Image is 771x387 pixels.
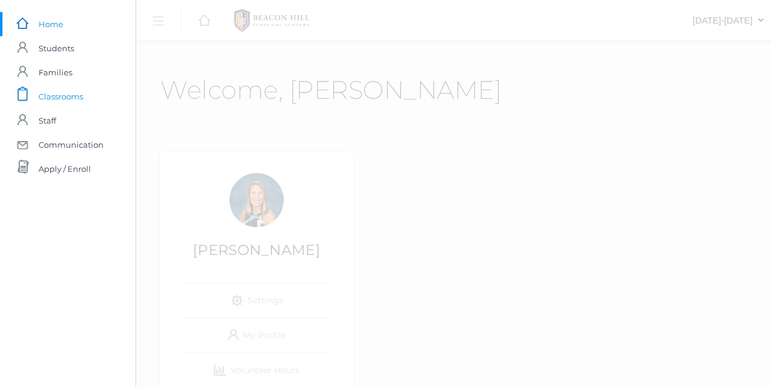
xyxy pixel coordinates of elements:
span: Staff [39,109,56,133]
span: Students [39,36,74,60]
span: Families [39,60,72,84]
span: Communication [39,133,104,157]
span: Home [39,12,63,36]
span: Apply / Enroll [39,157,91,181]
span: Classrooms [39,84,83,109]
